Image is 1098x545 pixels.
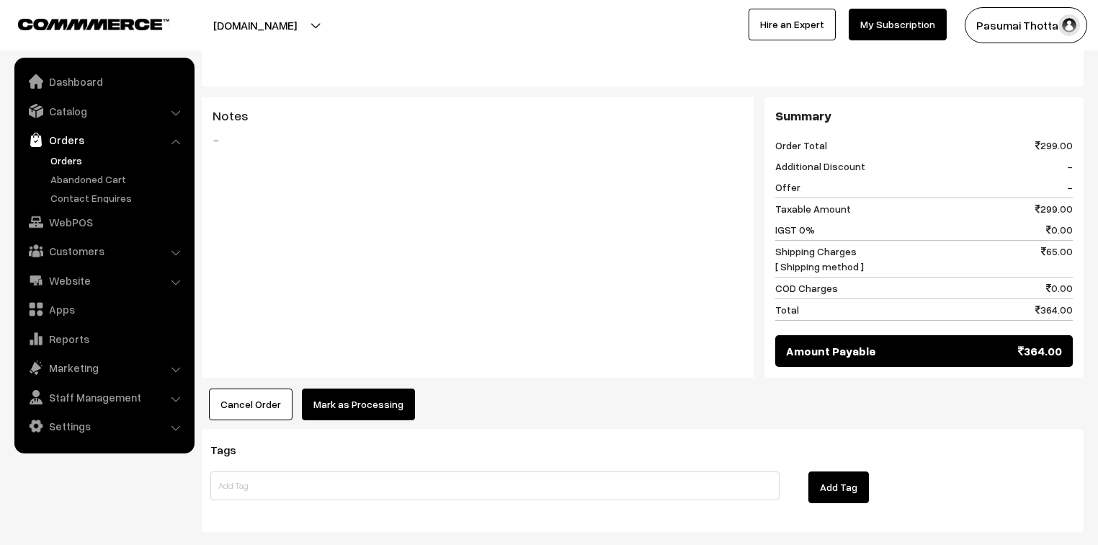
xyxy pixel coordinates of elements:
[209,389,293,420] button: Cancel Order
[18,384,189,410] a: Staff Management
[775,180,800,195] span: Offer
[775,222,815,237] span: IGST 0%
[47,190,189,205] a: Contact Enquires
[47,153,189,168] a: Orders
[18,296,189,322] a: Apps
[808,471,869,503] button: Add Tag
[775,201,851,216] span: Taxable Amount
[775,244,864,274] span: Shipping Charges [ Shipping method ]
[18,413,189,439] a: Settings
[213,108,743,124] h3: Notes
[18,19,169,30] img: COMMMERCE
[18,326,189,352] a: Reports
[1067,180,1073,195] span: -
[965,7,1087,43] button: Pasumai Thotta…
[163,7,347,43] button: [DOMAIN_NAME]
[210,443,254,457] span: Tags
[213,131,743,149] blockquote: -
[18,14,144,32] a: COMMMERCE
[18,68,189,94] a: Dashboard
[749,9,836,40] a: Hire an Expert
[210,471,780,500] input: Add Tag
[786,342,876,360] span: Amount Payable
[775,302,799,317] span: Total
[1041,244,1073,274] span: 65.00
[1058,14,1080,36] img: user
[18,238,189,264] a: Customers
[1035,302,1073,317] span: 364.00
[47,172,189,187] a: Abandoned Cart
[849,9,947,40] a: My Subscription
[775,280,838,296] span: COD Charges
[18,267,189,293] a: Website
[18,98,189,124] a: Catalog
[1046,222,1073,237] span: 0.00
[302,389,415,420] button: Mark as Processing
[775,138,827,153] span: Order Total
[18,355,189,381] a: Marketing
[1018,342,1062,360] span: 364.00
[1035,138,1073,153] span: 299.00
[775,159,865,174] span: Additional Discount
[1067,159,1073,174] span: -
[1035,201,1073,216] span: 299.00
[1046,280,1073,296] span: 0.00
[18,209,189,235] a: WebPOS
[775,108,1073,124] h3: Summary
[18,127,189,153] a: Orders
